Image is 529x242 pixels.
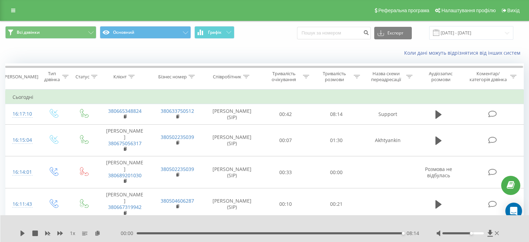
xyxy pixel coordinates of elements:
[5,26,96,39] button: Всі дзвінки
[204,188,261,220] td: [PERSON_NAME] (SIP)
[267,71,302,83] div: Тривалість очікування
[161,197,194,204] a: 380504606287
[204,104,261,124] td: [PERSON_NAME] (SIP)
[404,49,524,56] a: Коли дані можуть відрізнятися вiд інших систем
[261,104,311,124] td: 00:42
[100,26,191,39] button: Основний
[317,71,352,83] div: Тривалість розмови
[505,203,522,219] div: Open Intercom Messenger
[368,71,404,83] div: Назва схеми переадресації
[311,104,361,124] td: 08:14
[121,230,137,237] span: 00:00
[425,166,452,179] span: Розмова не відбулась
[420,71,461,83] div: Аудіозапис розмови
[98,156,151,188] td: [PERSON_NAME]
[441,8,496,13] span: Налаштування профілю
[75,74,89,80] div: Статус
[311,156,361,188] td: 00:00
[44,71,60,83] div: Тип дзвінка
[108,140,142,147] a: 380675056317
[261,188,311,220] td: 00:10
[311,188,361,220] td: 00:21
[3,74,38,80] div: [PERSON_NAME]
[13,165,31,179] div: 16:14:01
[108,108,142,114] a: 380665348824
[213,74,241,80] div: Співробітник
[204,156,261,188] td: [PERSON_NAME] (SIP)
[204,124,261,156] td: [PERSON_NAME] (SIP)
[113,74,127,80] div: Клієнт
[311,124,361,156] td: 01:30
[6,90,524,104] td: Сьогодні
[374,27,412,39] button: Експорт
[158,74,187,80] div: Бізнес номер
[468,71,508,83] div: Коментар/категорія дзвінка
[261,124,311,156] td: 00:07
[378,8,430,13] span: Реферальна програма
[297,27,371,39] input: Пошук за номером
[161,166,194,172] a: 380502235039
[407,230,419,237] span: 08:14
[108,172,142,179] a: 380689201030
[161,134,194,140] a: 380502235039
[402,232,405,235] div: Accessibility label
[208,30,222,35] span: Графік
[17,30,40,35] span: Всі дзвінки
[261,156,311,188] td: 00:33
[108,204,142,210] a: 380667319942
[194,26,234,39] button: Графік
[161,108,194,114] a: 380633750512
[13,133,31,147] div: 16:15:04
[98,124,151,156] td: [PERSON_NAME]
[361,104,414,124] td: Support
[98,188,151,220] td: [PERSON_NAME]
[13,107,31,121] div: 16:17:10
[13,197,31,211] div: 16:11:43
[70,230,75,237] span: 1 x
[470,232,473,235] div: Accessibility label
[361,124,414,156] td: Akhtyankin
[507,8,520,13] span: Вихід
